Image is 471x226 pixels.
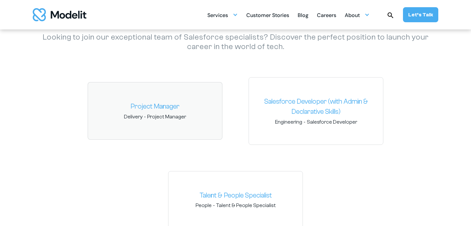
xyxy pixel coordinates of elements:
a: Talent & People Specialist [174,190,297,201]
a: Salesforce Developer (with Admin & Declarative Skills) [254,96,378,117]
span: Talent & People Specialist [216,202,276,209]
a: Customer Stories [246,9,289,21]
div: About [345,9,370,21]
p: Looking to join our exceptional team of Salesforce specialists? Discover the perfect position to ... [33,33,438,52]
div: About [345,9,360,22]
img: modelit logo [33,8,86,21]
div: Blog [298,9,308,22]
div: Services [207,9,238,21]
a: Let’s Talk [403,7,438,22]
span: Project Manager [147,113,186,120]
span: - [254,118,378,126]
div: Let’s Talk [408,11,433,18]
a: home [33,8,86,21]
span: Engineering [275,118,302,126]
span: People [196,202,212,209]
div: Services [207,9,228,22]
span: - [174,202,297,209]
a: Careers [317,9,336,21]
a: Project Manager [93,101,217,112]
a: Blog [298,9,308,21]
span: Delivery [124,113,143,120]
div: Customer Stories [246,9,289,22]
div: Careers [317,9,336,22]
span: Salesforce Developer [307,118,357,126]
span: - [93,113,217,120]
